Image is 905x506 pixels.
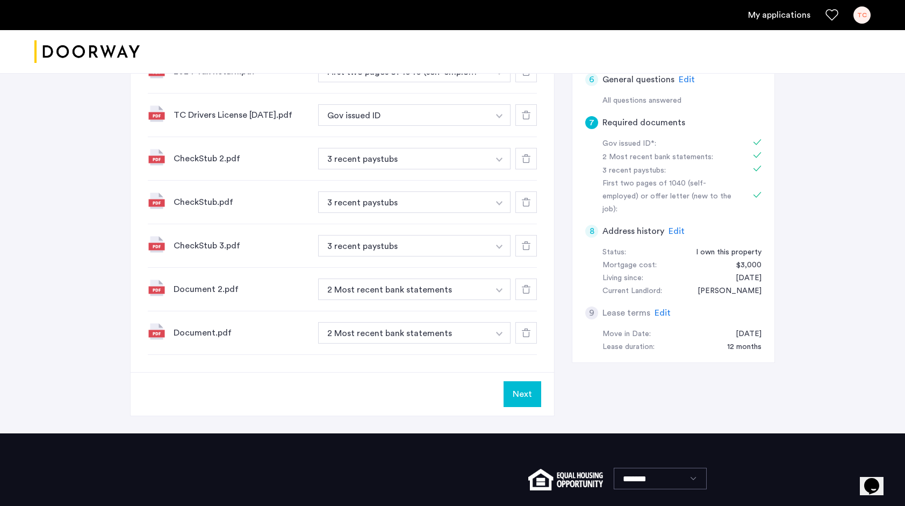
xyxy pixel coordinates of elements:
div: TC Drivers License [DATE].pdf [174,109,310,122]
span: Edit [679,75,695,84]
div: CheckStub.pdf [174,196,310,209]
button: button [318,148,489,169]
img: arrow [496,332,502,336]
div: 9 [585,307,598,319]
img: arrow [496,114,502,118]
h5: Lease terms [602,307,650,319]
div: Lease duration: [602,341,655,354]
img: arrow [496,288,502,293]
div: 3 recent paystubs: [602,165,738,177]
img: logo [34,32,140,72]
img: file [148,236,165,253]
img: file [148,279,165,296]
button: button [318,104,489,126]
div: 12 months [716,341,762,354]
span: Edit [655,309,671,317]
h5: General questions [602,73,674,86]
img: arrow [496,201,502,205]
a: Favorites [825,9,838,22]
h5: Required documents [602,116,685,129]
button: button [489,148,511,169]
div: 12/02/2003 [725,272,762,285]
img: arrow [496,245,502,249]
div: I own this property [685,246,762,259]
img: file [148,192,165,209]
div: Status: [602,246,626,259]
div: Current Landlord: [602,285,662,298]
div: 2 Most recent bank statements: [602,151,738,164]
img: file [148,148,165,166]
iframe: chat widget [860,463,894,495]
div: 8 [585,225,598,238]
div: 09/01/2025 [725,328,762,341]
button: button [318,322,489,344]
button: button [489,322,511,344]
h5: Address history [602,225,664,238]
div: Living since: [602,272,643,285]
img: equal-housing.png [528,469,603,490]
div: 7 [585,116,598,129]
div: Document.pdf [174,326,310,339]
button: button [489,104,511,126]
div: Mortgage cost: [602,259,657,272]
img: arrow [496,158,502,162]
div: 6 [585,73,598,86]
select: Language select [614,468,707,489]
button: button [489,191,511,213]
button: button [489,279,511,300]
button: button [489,235,511,256]
button: button [318,191,489,213]
div: CheckStub 3.pdf [174,239,310,252]
div: All questions answered [602,95,762,108]
img: file [148,105,165,122]
div: CheckStub 2.pdf [174,152,310,165]
button: Next [504,381,541,407]
div: TC [853,6,871,24]
div: First two pages of 1040 (self-employed) or offer letter (new to the job): [602,177,738,216]
span: Edit [669,227,685,236]
div: $3,000 [726,259,762,272]
a: Cazamio logo [34,32,140,72]
button: button [318,279,489,300]
div: Gov issued ID*: [602,138,738,151]
img: file [148,323,165,340]
div: Timothy Chapdelaine [687,285,762,298]
div: Document 2.pdf [174,283,310,296]
a: My application [748,9,810,22]
div: Move in Date: [602,328,651,341]
button: button [318,235,489,256]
